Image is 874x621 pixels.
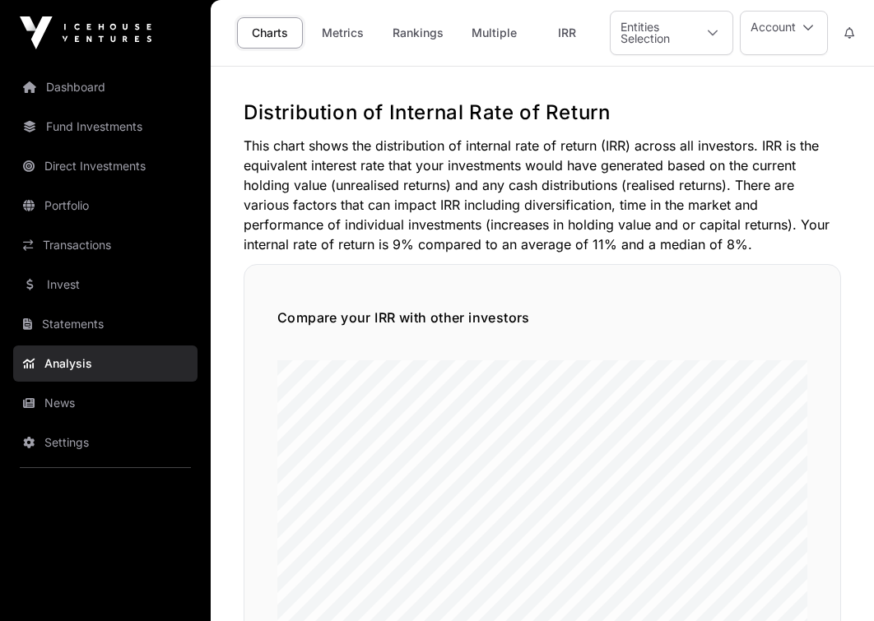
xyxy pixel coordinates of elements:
a: Rankings [382,17,454,49]
iframe: Chat Widget [792,542,874,621]
a: Transactions [13,227,198,263]
a: Charts [237,17,303,49]
a: Multiple [461,17,528,49]
a: IRR [534,17,600,49]
p: This chart shows the distribution of internal rate of return (IRR) across all investors. IRR is t... [244,136,841,254]
div: Entities Selection [611,12,693,54]
a: Portfolio [13,188,198,224]
a: Settings [13,424,198,461]
h5: Compare your IRR with other investors [277,308,807,327]
h2: Distribution of Internal Rate of Return [244,100,841,126]
a: Direct Investments [13,148,198,184]
a: Analysis [13,345,198,382]
a: Metrics [309,17,375,49]
a: News [13,385,198,421]
a: Fund Investments [13,109,198,145]
img: Icehouse Ventures Logo [20,16,151,49]
a: Dashboard [13,69,198,105]
button: Account [740,11,828,55]
a: Invest [13,266,198,303]
a: Statements [13,306,198,342]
